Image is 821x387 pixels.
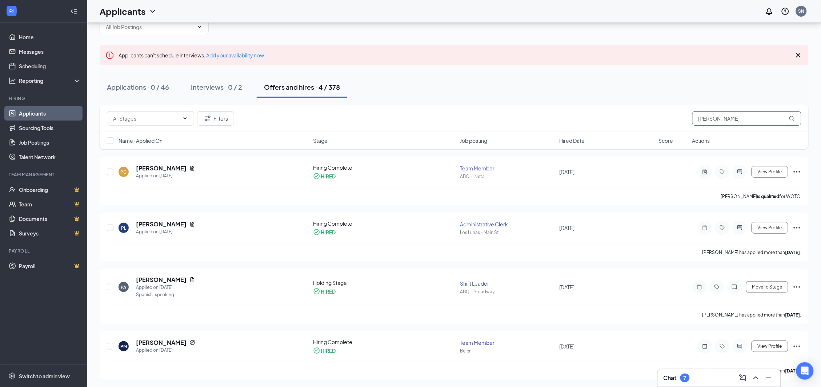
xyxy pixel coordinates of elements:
div: Holding Stage [313,279,456,286]
div: Hiring Complete [313,220,456,227]
span: Name · Applied On [119,137,163,144]
div: Shift Leader [460,280,555,287]
svg: CheckmarkCircle [313,173,320,180]
button: View Profile [752,222,788,234]
div: ABQ - Broadway [460,289,555,295]
h5: [PERSON_NAME] [136,276,187,284]
svg: Analysis [9,77,16,84]
span: Applicants can't schedule interviews. [119,52,264,59]
div: Los Lunas - Main St [460,229,555,235]
span: View Profile [758,225,782,230]
h3: Chat [664,374,677,382]
div: Open Intercom Messenger [796,362,814,380]
svg: QuestionInfo [781,7,790,16]
b: is qualified [757,194,780,199]
svg: CheckmarkCircle [313,347,320,354]
span: View Profile [758,169,782,174]
div: SN [798,8,805,14]
svg: ActiveNote [701,343,709,349]
button: View Profile [752,340,788,352]
svg: ActiveChat [736,225,744,231]
svg: Tag [713,284,721,290]
b: [DATE] [785,250,800,255]
svg: Tag [718,225,727,231]
a: Sourcing Tools [19,121,81,135]
svg: Ellipses [793,342,801,351]
span: Job posting [460,137,487,144]
a: Scheduling [19,59,81,73]
svg: Settings [9,372,16,380]
div: Reporting [19,77,81,84]
div: HIRED [321,173,336,180]
button: Filter Filters [197,111,234,126]
svg: Note [701,225,709,231]
svg: ChevronUp [752,374,760,382]
svg: Ellipses [793,223,801,232]
div: Team Member [460,165,555,172]
button: View Profile [752,166,788,178]
span: [DATE] [560,284,575,290]
div: PC [121,169,127,175]
div: HIRED [321,229,336,236]
div: Hiring Complete [313,338,456,346]
a: SurveysCrown [19,226,81,241]
span: Hired Date [560,137,585,144]
svg: ChevronDown [197,24,203,30]
svg: ChevronDown [182,116,188,121]
div: Applied on [DATE] [136,228,195,235]
div: Spanish-speaking [136,291,195,298]
span: Score [659,137,673,144]
a: Add your availability now [206,52,264,59]
div: HIRED [321,288,336,295]
a: Talent Network [19,150,81,164]
div: PL [121,225,126,231]
svg: Document [189,277,195,283]
svg: Notifications [765,7,774,16]
input: All Stages [113,114,179,122]
div: Offers and hires · 4 / 378 [264,82,340,92]
div: Applied on [DATE] [136,347,195,354]
h1: Applicants [100,5,145,17]
div: Hiring [9,95,80,101]
div: Switch to admin view [19,372,70,380]
a: Job Postings [19,135,81,150]
svg: ActiveChat [736,343,744,349]
svg: ComposeMessage [738,374,747,382]
svg: ActiveChat [736,169,744,175]
h5: [PERSON_NAME] [136,220,187,228]
div: HIRED [321,347,336,354]
svg: MagnifyingGlass [789,116,795,121]
svg: ActiveNote [701,169,709,175]
svg: CheckmarkCircle [313,288,320,295]
span: Move To Stage [752,285,782,290]
svg: Reapply [189,340,195,346]
div: Applications · 0 / 46 [107,82,169,92]
button: Move To Stage [746,281,788,293]
svg: CheckmarkCircle [313,229,320,236]
svg: Error [105,51,114,60]
svg: ChevronDown [148,7,157,16]
span: [DATE] [560,343,575,350]
button: ComposeMessage [737,372,749,384]
h5: [PERSON_NAME] [136,339,187,347]
div: ABQ - Isleta [460,173,555,180]
button: ChevronUp [750,372,762,384]
svg: Tag [718,343,727,349]
a: DocumentsCrown [19,211,81,226]
svg: ActiveChat [730,284,739,290]
svg: Minimize [765,374,773,382]
div: Hiring Complete [313,164,456,171]
h5: [PERSON_NAME] [136,164,187,172]
p: [PERSON_NAME] for WOTC. [721,193,801,199]
input: All Job Postings [106,23,194,31]
svg: Tag [718,169,727,175]
span: Stage [313,137,328,144]
b: [DATE] [785,368,800,374]
input: Search in offers and hires [692,111,801,126]
svg: Ellipses [793,283,801,291]
p: [PERSON_NAME] has applied more than . [702,249,801,255]
div: Administrative Clerk [460,221,555,228]
a: Messages [19,44,81,59]
div: PM [120,343,127,350]
svg: Document [189,221,195,227]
